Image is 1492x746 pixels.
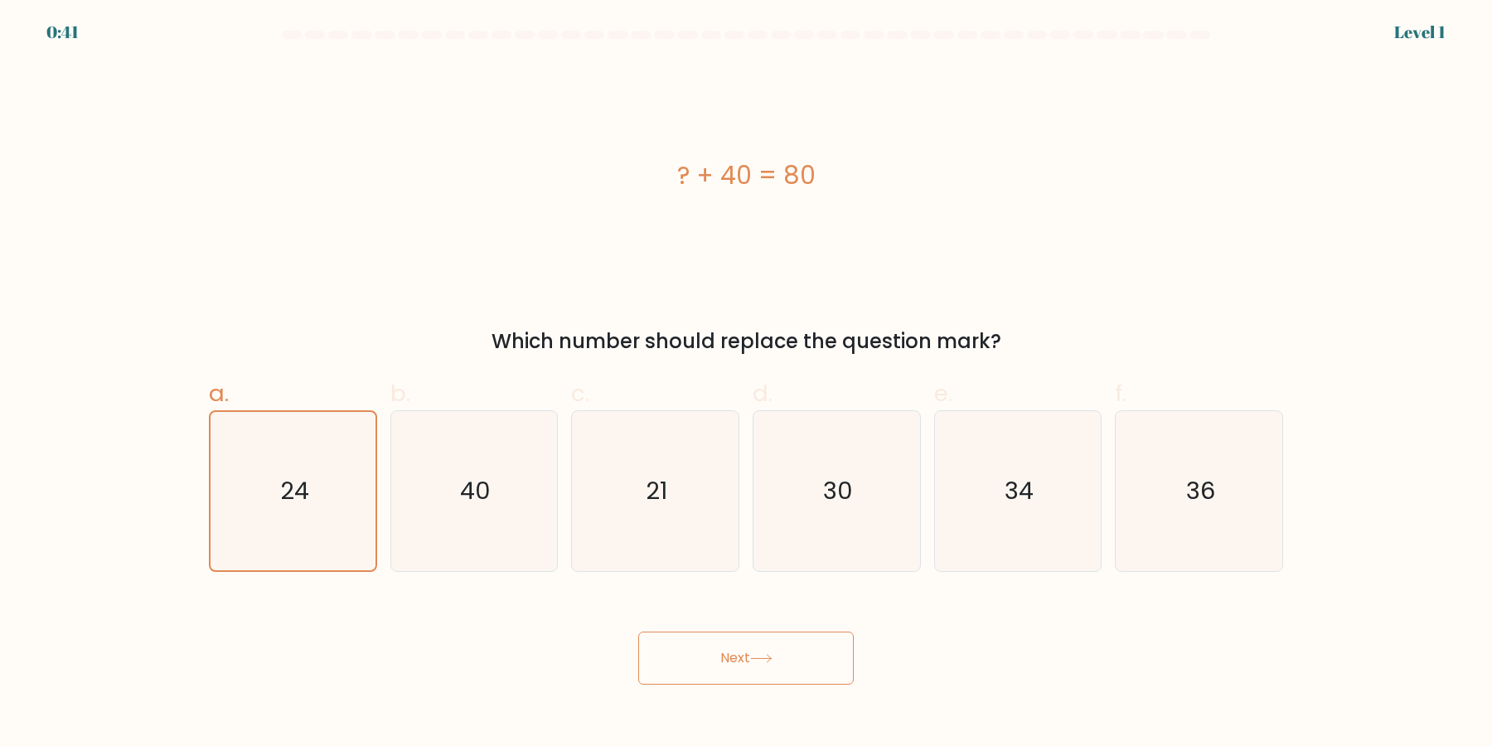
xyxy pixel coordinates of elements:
div: ? + 40 = 80 [209,157,1283,194]
text: 34 [1005,475,1034,508]
span: b. [390,377,410,409]
text: 24 [280,475,309,508]
button: Next [638,632,854,685]
div: Which number should replace the question mark? [219,327,1273,356]
text: 36 [1186,475,1215,508]
text: 40 [460,475,491,508]
div: Level 1 [1394,20,1446,45]
span: d. [753,377,773,409]
text: 30 [823,475,853,508]
span: c. [571,377,589,409]
span: f. [1115,377,1126,409]
span: e. [934,377,952,409]
div: 0:41 [46,20,79,45]
span: a. [209,377,229,409]
text: 21 [647,475,668,508]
